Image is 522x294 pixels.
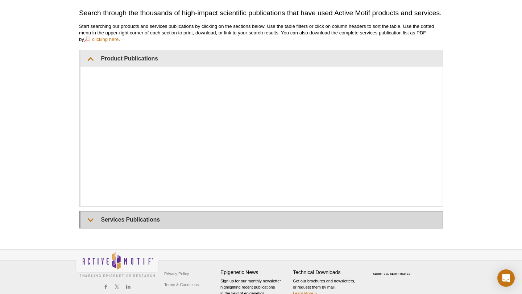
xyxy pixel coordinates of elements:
h4: Epigenetic News [220,269,289,276]
p: Start searching our products and services publications by clicking on the sections below. Use the... [79,23,443,43]
img: Active Motif, [75,249,159,279]
a: clicking here [84,36,119,43]
a: Privacy Policy [162,268,191,279]
a: Terms & Conditions [162,279,200,290]
h2: Search through the thousands of high-impact scientific publications that have used Active Motif p... [79,8,443,18]
table: Click to Verify - This site chose Symantec SSL for secure e-commerce and confidential communicati... [365,262,420,278]
a: ABOUT SSL CERTIFICATES [373,273,411,275]
summary: Product Publications [80,50,443,67]
h4: Technical Downloads [293,269,362,276]
div: Open Intercom Messenger [497,269,515,287]
summary: Services Publications [80,211,443,228]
